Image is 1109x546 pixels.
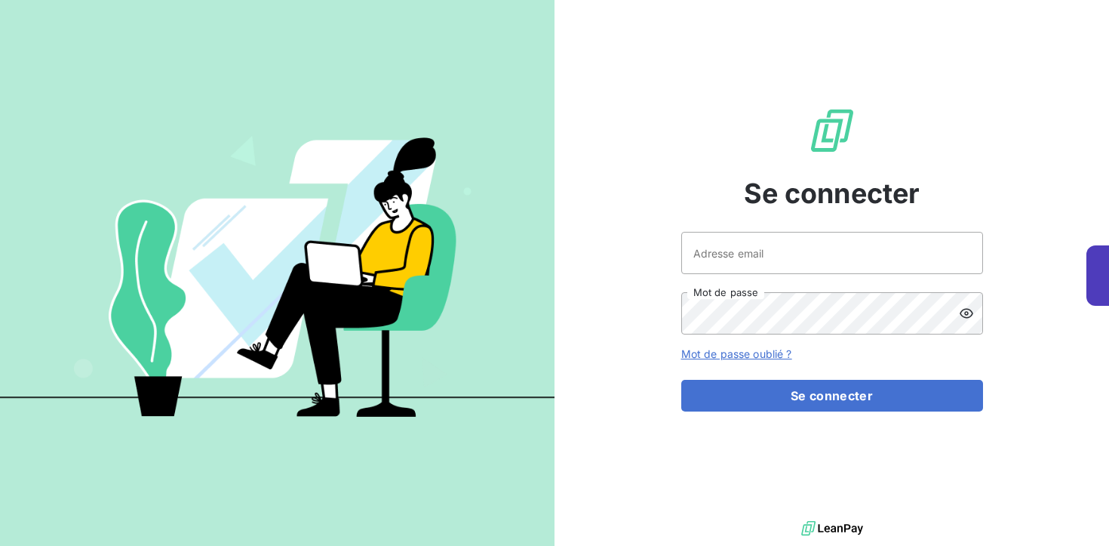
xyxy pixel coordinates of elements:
[801,517,863,540] img: logo
[744,173,920,214] span: Se connecter
[681,347,792,360] a: Mot de passe oublié ?
[681,232,983,274] input: placeholder
[681,380,983,412] button: Se connecter
[808,106,856,155] img: Logo LeanPay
